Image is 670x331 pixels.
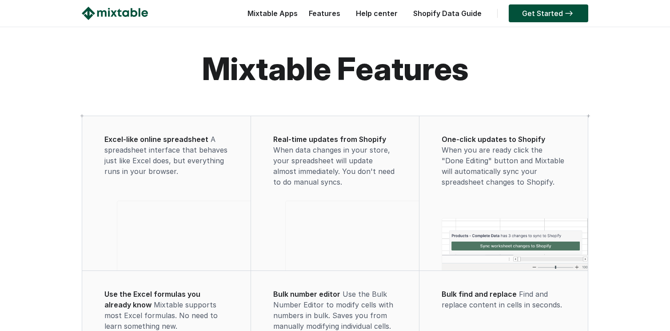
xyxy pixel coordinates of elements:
[273,290,340,299] span: Bulk number editor
[104,135,208,144] span: Excel-like online spreadsheet
[409,9,486,18] a: Shopify Data Guide
[563,11,575,16] img: arrow-right.svg
[104,290,200,309] span: Use the Excel formulas you already know
[273,135,386,144] span: Real-time updates from Shopify
[104,300,218,331] span: Mixtable supports most Excel formulas. No need to learn something new.
[442,290,517,299] span: Bulk find and replace
[82,7,148,20] img: Mixtable logo
[304,9,345,18] a: Features
[243,7,298,24] div: Mixtable Apps
[509,4,588,22] a: Get Started
[442,218,588,270] img: One-click updates to Shopify
[82,27,588,116] h1: Mixtable features
[442,135,545,144] span: One-click updates to Shopify
[273,145,395,186] span: When data changes in your store, your spreadsheet will update almost immediately. You don't need ...
[442,145,564,186] span: When you are ready click the "Done Editing" button and Mixtable will automatically sync your spre...
[351,9,402,18] a: Help center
